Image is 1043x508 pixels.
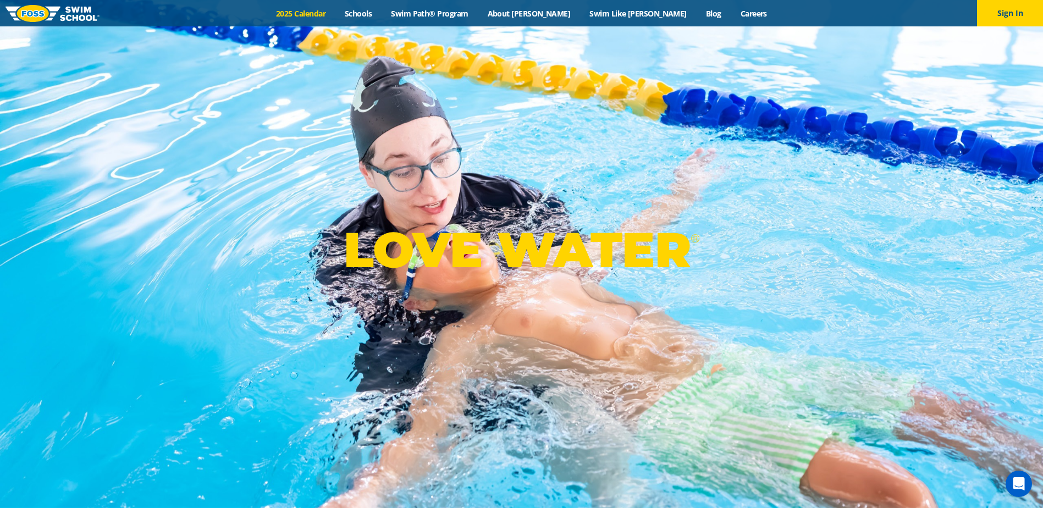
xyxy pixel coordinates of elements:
[1006,471,1032,497] div: Open Intercom Messenger
[382,8,478,19] a: Swim Path® Program
[267,8,335,19] a: 2025 Calendar
[5,5,100,22] img: FOSS Swim School Logo
[691,231,699,245] sup: ®
[478,8,580,19] a: About [PERSON_NAME]
[335,8,382,19] a: Schools
[731,8,776,19] a: Careers
[696,8,731,19] a: Blog
[580,8,697,19] a: Swim Like [PERSON_NAME]
[344,220,699,279] p: LOVE WATER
